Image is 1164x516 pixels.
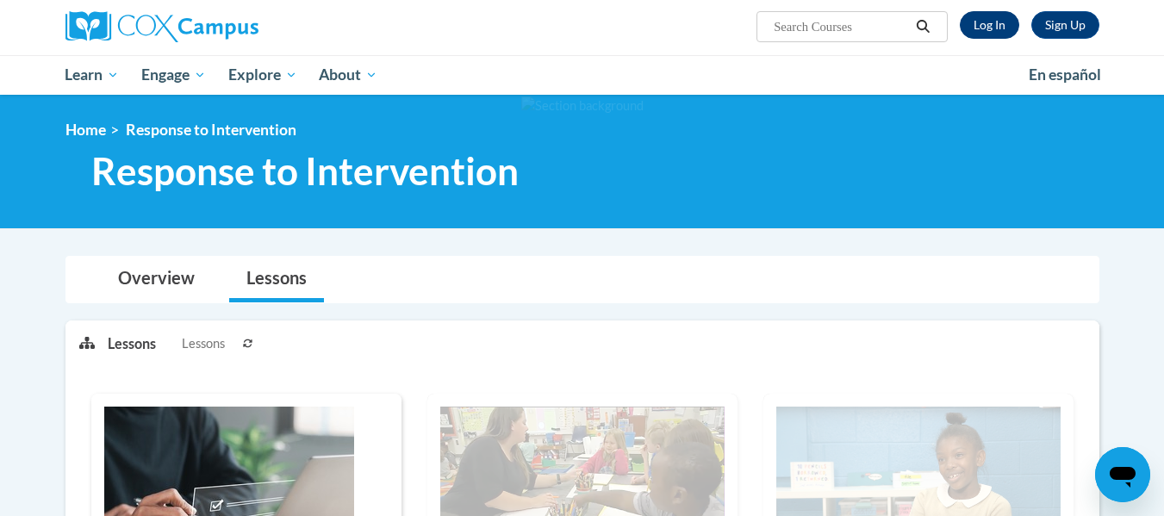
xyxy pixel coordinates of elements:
a: About [308,55,389,95]
span: Engage [141,65,206,85]
span: Lessons [182,334,225,353]
a: En español [1018,57,1112,93]
a: Engage [130,55,217,95]
a: Log In [960,11,1019,39]
iframe: Button to launch messaging window [1095,447,1150,502]
span: Response to Intervention [91,148,519,194]
a: Home [65,121,106,139]
span: About [319,65,377,85]
a: Overview [101,257,212,302]
a: Register [1031,11,1099,39]
input: Search Courses [772,16,910,37]
img: Cox Campus [65,11,258,42]
p: Lessons [108,334,156,353]
div: Main menu [40,55,1125,95]
span: Learn [65,65,119,85]
button: Search [910,16,936,37]
span: En español [1029,65,1101,84]
a: Cox Campus [65,11,393,42]
a: Learn [54,55,131,95]
span: Explore [228,65,297,85]
span: Response to Intervention [126,121,296,139]
a: Lessons [229,257,324,302]
a: Explore [217,55,308,95]
img: Section background [521,96,644,115]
